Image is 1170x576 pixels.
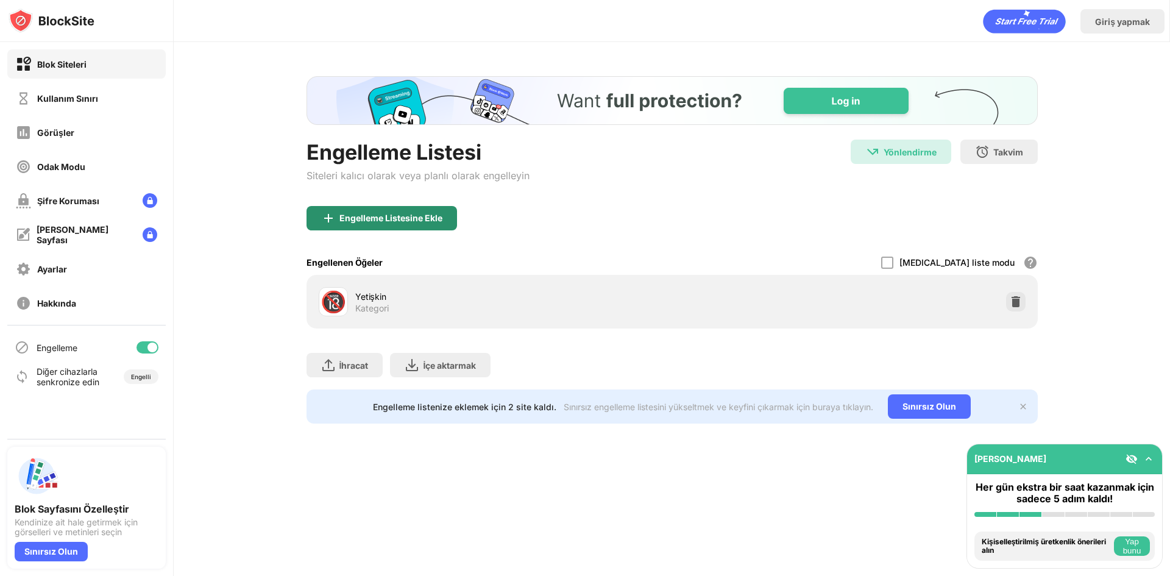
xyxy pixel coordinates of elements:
[339,360,369,371] font: İhracat
[37,366,99,387] font: Diğer cihazlarla senkronize edin
[37,298,76,308] font: Hakkında
[1143,453,1155,465] img: omni-setup-toggle.svg
[976,481,1154,505] font: Her gün ekstra bir saat kazanmak için sadece 5 adım kaldı!
[423,360,476,371] font: İçe aktarmak
[37,127,74,138] font: Görüşler
[15,369,29,384] img: sync-icon.svg
[307,140,481,165] font: Engelleme Listesi
[15,340,29,355] img: blocking-icon.svg
[131,373,151,380] font: Engelli
[24,546,78,556] font: Sınırsız Olun
[307,169,530,182] font: Siteleri kalıcı olarak veya planlı olarak engelleyin
[9,9,94,33] img: logo-blocksite.svg
[884,147,937,157] font: Yönlendirme
[15,517,138,537] font: Kendinize ait hale getirmek için görselleri ve metinleri seçin
[974,453,1046,464] font: [PERSON_NAME]
[16,227,30,242] img: customize-block-page-off.svg
[15,454,58,498] img: push-custom-page.svg
[37,93,98,104] font: Kullanım Sınırı
[339,213,442,223] font: Engelleme Listesine Ekle
[307,257,383,268] font: Engellenen Öğeler
[16,261,31,277] img: settings-off.svg
[16,193,31,208] img: password-protection-off.svg
[16,57,31,72] img: block-on.svg
[373,402,556,412] font: Engelleme listenize eklemek için 2 site kaldı.
[1095,16,1150,27] font: Giriş yapmak
[16,159,31,174] img: focus-off.svg
[355,291,386,302] font: Yetişkin
[37,162,85,172] font: Odak Modu
[1126,453,1138,465] img: eye-not-visible.svg
[993,147,1023,157] font: Takvim
[902,401,956,411] font: Sınırsız Olun
[16,125,31,140] img: insights-off.svg
[307,76,1038,125] iframe: Banner
[16,296,31,311] img: about-off.svg
[143,227,157,242] img: lock-menu.svg
[899,257,1015,268] font: [MEDICAL_DATA] liste modu
[1018,402,1028,411] img: x-button.svg
[564,402,873,412] font: Sınırsız engelleme listesini yükseltmek ve keyfini çıkarmak için buraya tıklayın.
[355,303,389,313] font: Kategori
[1123,537,1141,555] font: Yap bunu
[1114,536,1150,556] button: Yap bunu
[37,59,87,69] font: Blok Siteleri
[37,196,99,206] font: Şifre Koruması
[37,224,108,245] font: [PERSON_NAME] Sayfası
[37,264,67,274] font: Ayarlar
[16,91,31,106] img: time-usage-off.svg
[15,503,129,515] font: Blok Sayfasını Özelleştir
[143,193,157,208] img: lock-menu.svg
[983,9,1066,34] div: animasyon
[321,289,346,314] font: 🔞
[37,343,77,353] font: Engelleme
[982,537,1106,555] font: Kişiselleştirilmiş üretkenlik önerileri alın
